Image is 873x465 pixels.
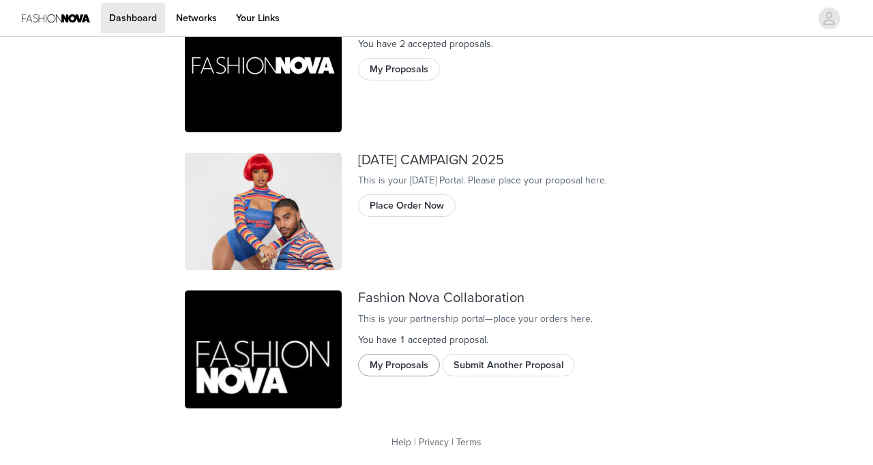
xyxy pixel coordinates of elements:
[22,3,90,33] img: Fashion Nova Logo
[391,436,411,448] a: Help
[442,354,575,376] button: Submit Another Proposal
[168,3,225,33] a: Networks
[823,7,835,29] div: avatar
[358,58,440,80] button: My Proposals
[358,334,488,346] span: You have 1 accepted proposal .
[456,436,482,448] a: Terms
[358,290,688,306] div: Fashion Nova Collaboration
[228,3,288,33] a: Your Links
[452,436,454,448] span: |
[358,153,688,168] div: [DATE] CAMPAIGN 2025
[358,312,688,326] div: This is your partnership portal—place your orders here.
[370,198,444,213] span: Place Order Now
[419,436,449,448] a: Privacy
[358,173,688,187] div: This is your [DATE] Portal. Please place your proposal here.
[486,38,491,50] span: s
[185,153,342,271] img: Fashion Nova
[358,38,493,50] span: You have 2 accepted proposal .
[414,436,416,448] span: |
[185,14,342,132] img: Fashion Nova
[358,354,440,376] button: My Proposals
[358,194,456,216] button: Place Order Now
[101,3,165,33] a: Dashboard
[185,290,342,408] img: Fashion Nova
